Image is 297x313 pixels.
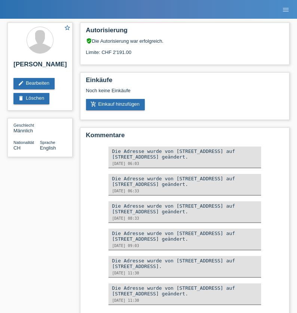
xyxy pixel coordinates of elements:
[13,93,49,104] a: deleteLöschen
[18,95,24,101] i: delete
[86,132,284,143] h2: Kommentare
[112,231,258,242] div: Die Adresse wurde von [STREET_ADDRESS] auf [STREET_ADDRESS] geändert.
[13,123,34,127] span: Geschlecht
[112,285,258,297] div: Die Adresse wurde von [STREET_ADDRESS] auf [STREET_ADDRESS] geändert.
[112,176,258,187] div: Die Adresse wurde von [STREET_ADDRESS] auf [STREET_ADDRESS] geändert.
[112,189,258,193] div: [DATE] 06:33
[112,244,258,248] div: [DATE] 09:03
[64,24,71,32] a: star_border
[64,24,71,31] i: star_border
[13,122,40,133] div: Männlich
[40,145,56,151] span: English
[86,88,284,99] div: Noch keine Einkäufe
[112,148,258,160] div: Die Adresse wurde von [STREET_ADDRESS] auf [STREET_ADDRESS] geändert.
[86,38,284,44] div: Die Autorisierung war erfolgreich.
[13,140,34,145] span: Nationalität
[13,145,21,151] span: Schweiz
[112,298,258,303] div: [DATE] 11:30
[112,203,258,214] div: Die Adresse wurde von [STREET_ADDRESS] auf [STREET_ADDRESS] geändert.
[13,78,55,89] a: editBearbeiten
[13,61,67,72] h2: [PERSON_NAME]
[91,101,97,107] i: add_shopping_cart
[86,44,284,55] div: Limite: CHF 2'191.00
[40,140,55,145] span: Sprache
[86,38,92,44] i: verified_user
[86,27,284,38] h2: Autorisierung
[112,216,258,220] div: [DATE] 08:33
[112,258,258,269] div: Die Adresse wurde von [STREET_ADDRESS] auf [STREET_ADDRESS].
[112,162,258,166] div: [DATE] 06:03
[282,6,290,13] i: menu
[278,7,293,12] a: menu
[112,271,258,275] div: [DATE] 11:30
[86,99,145,110] a: add_shopping_cartEinkauf hinzufügen
[86,76,284,88] h2: Einkäufe
[18,80,24,86] i: edit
